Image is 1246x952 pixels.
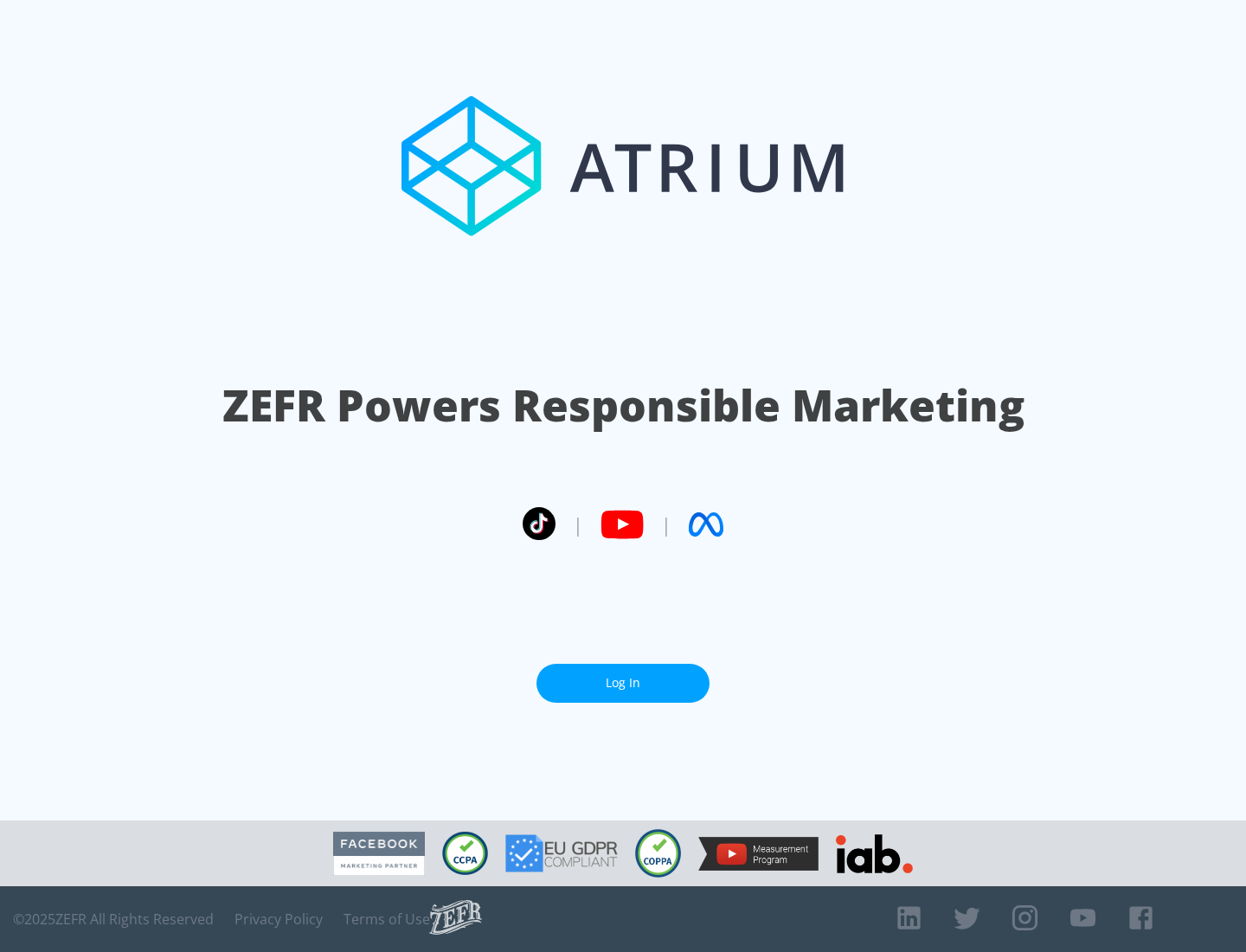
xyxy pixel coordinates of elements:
span: © 2025 ZEFR All Rights Reserved [13,910,214,928]
img: Facebook Marketing Partner [333,832,425,876]
h1: ZEFR Powers Responsible Marketing [222,376,1024,435]
span: | [661,511,671,537]
a: Privacy Policy [234,910,323,928]
span: | [573,511,583,537]
a: Log In [536,664,710,703]
img: GDPR Compliant [505,834,618,872]
a: Terms of Use [344,910,430,928]
img: IAB [836,834,913,873]
img: CCPA Compliant [442,832,488,875]
img: COPPA Compliant [635,829,681,878]
img: YouTube Measurement Program [698,837,819,871]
